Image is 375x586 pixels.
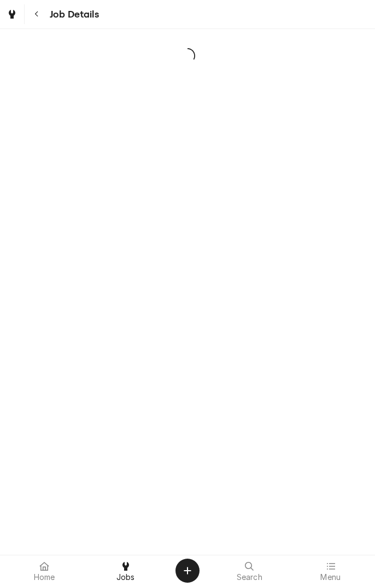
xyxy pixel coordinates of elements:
[237,573,262,582] span: Search
[175,559,200,583] button: Create Object
[209,558,290,584] a: Search
[2,4,22,24] a: Go to Jobs
[320,573,341,582] span: Menu
[86,558,166,584] a: Jobs
[27,4,46,24] button: Navigate back
[4,558,85,584] a: Home
[116,573,135,582] span: Jobs
[34,573,55,582] span: Home
[46,7,99,22] span: Job Details
[291,558,371,584] a: Menu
